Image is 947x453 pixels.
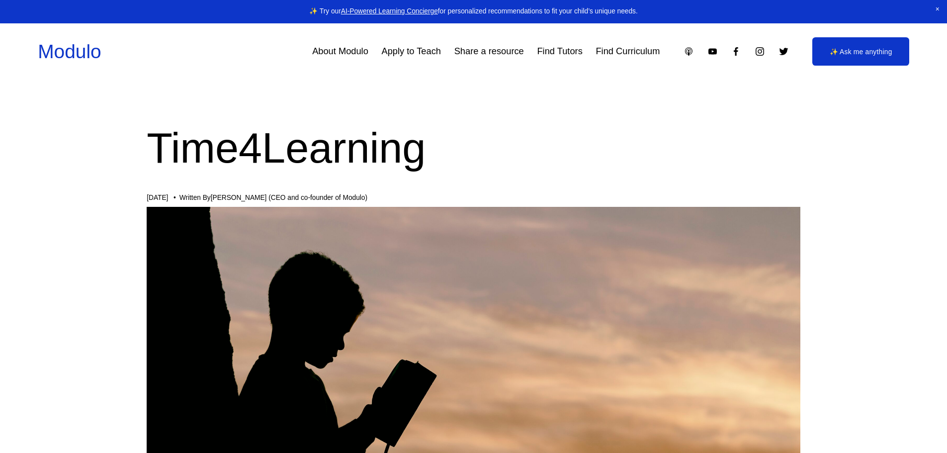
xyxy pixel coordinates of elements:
[312,42,368,61] a: About Modulo
[341,7,438,15] a: AI-Powered Learning Concierge
[707,46,718,57] a: YouTube
[731,46,741,57] a: Facebook
[147,119,800,178] h1: Time4Learning
[211,194,367,201] a: [PERSON_NAME] (CEO and co-founder of Modulo)
[382,42,441,61] a: Apply to Teach
[755,46,765,57] a: Instagram
[147,194,168,201] span: [DATE]
[596,42,660,61] a: Find Curriculum
[684,46,694,57] a: Apple Podcasts
[812,37,909,66] a: ✨ Ask me anything
[537,42,582,61] a: Find Tutors
[778,46,789,57] a: Twitter
[179,194,367,202] div: Written By
[38,41,101,62] a: Modulo
[454,42,524,61] a: Share a resource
